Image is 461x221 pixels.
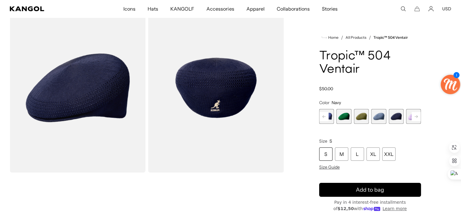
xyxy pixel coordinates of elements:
a: Home [322,35,339,40]
li: / [366,34,371,41]
button: USD [442,6,451,12]
div: 5 of 22 [371,109,386,124]
img: color-navy [148,3,284,173]
a: All Products [346,35,366,40]
img: color-navy [10,3,145,173]
span: Navy [332,100,341,105]
span: Home [327,35,339,40]
div: XXL [382,147,396,161]
label: DENIM BLUE [371,109,386,124]
span: $50.00 [319,86,333,91]
div: XL [366,147,380,161]
label: Digital Lavender [406,109,421,124]
li: / [339,34,343,41]
a: Kangol [10,6,81,11]
div: L [351,147,364,161]
label: Navy [389,109,403,124]
label: Green [354,109,369,124]
div: 7 of 22 [406,109,421,124]
div: 4 of 22 [354,109,369,124]
button: Cart [414,6,420,12]
div: 3 of 22 [336,109,351,124]
label: Masters Green [336,109,351,124]
button: Add to bag [319,183,421,197]
span: Add to bag [356,186,384,194]
div: 2 of 22 [319,109,334,124]
h1: Tropic™ 504 Ventair [319,50,421,76]
div: 6 of 22 [389,109,403,124]
a: Account [428,6,434,12]
span: S [329,138,332,144]
summary: Search here [400,6,406,12]
span: Color [319,100,329,105]
div: M [335,147,348,161]
div: S [319,147,332,161]
span: Size Guide [319,164,340,170]
label: Starry Blue [319,109,334,124]
a: Tropic™ 504 Ventair [373,35,408,40]
nav: breadcrumbs [319,34,421,41]
span: Size [319,138,327,144]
